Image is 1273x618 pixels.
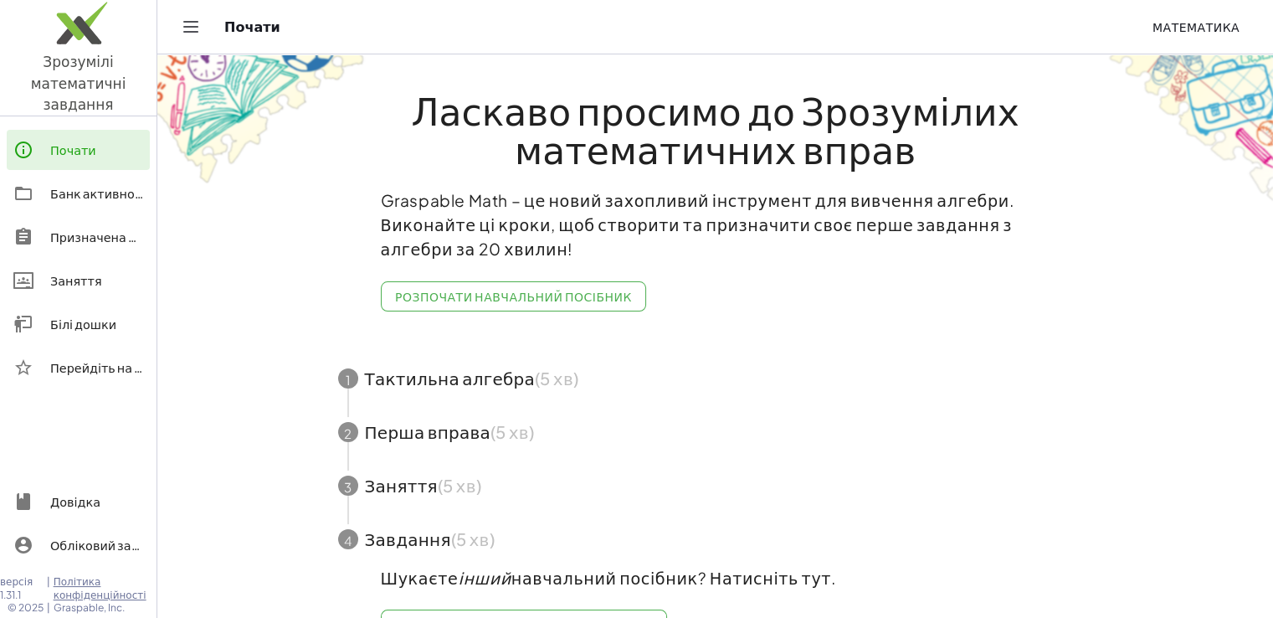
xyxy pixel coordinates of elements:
[31,52,126,92] font: Зрозумілі математичні
[7,173,150,214] a: Банк активності
[318,512,1113,566] button: 4Завдання(5 хв)
[1138,12,1253,42] button: Математика
[54,575,157,601] a: Політика конфіденційності
[381,281,646,312] button: Розпочати навчальний посібник
[54,575,146,601] font: Політика конфіденційності
[1152,19,1240,34] font: Математика
[50,229,172,245] font: Призначена робота
[50,317,116,332] font: Білі дошки
[50,186,151,201] font: Банк активності
[381,190,1014,259] font: Graspable Math – це новий захопливий інструмент для вивчення алгебри. Виконайте ці кроки, щоб ств...
[43,95,113,113] font: завдання
[7,217,150,257] a: Призначена робота
[318,352,1113,405] button: 1Тактильна алгебра(5 хв)
[54,601,125,614] font: Graspable, Inc.
[395,289,632,304] font: Розпочати навчальний посібник
[318,459,1113,512] button: 3Заняття(5 хв)
[458,568,511,588] font: інший
[50,360,224,375] font: Перейдіть на преміум-клас!
[47,575,50,588] font: |
[344,478,352,494] font: 3
[157,53,367,186] img: get-started-bg-ul-Ceg4j33I.png
[7,525,150,565] a: Обліковий запис
[7,304,150,344] a: Білі дошки
[346,371,351,387] font: 1
[344,532,352,548] font: 4
[381,568,459,588] font: Шукаєте
[411,87,1019,173] font: Ласкаво просимо до Зрозумілих математичних вправ
[511,568,836,588] font: навчальний посібник? Натисніть тут.
[50,538,153,553] font: Обліковий запис
[8,601,44,614] font: © 2025
[7,130,150,170] a: Почати
[344,425,352,440] font: 2
[318,405,1113,459] button: 2Перша вправа(5 хв)
[47,601,50,614] font: |
[177,13,204,40] button: Перемикання навігації
[50,273,102,288] font: Заняття
[7,260,150,301] a: Заняття
[50,494,100,509] font: Довідка
[50,142,96,157] font: Почати
[7,482,150,522] a: Довідка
